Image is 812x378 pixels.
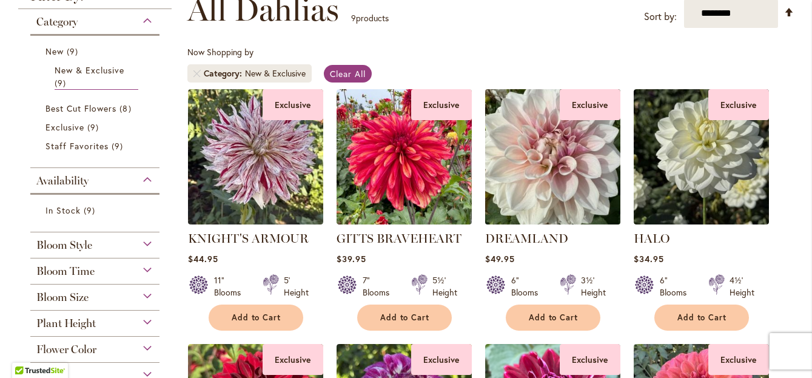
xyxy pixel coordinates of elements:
[529,312,579,323] span: Add to Cart
[485,231,568,246] a: DREAMLAND
[36,15,78,29] span: Category
[506,305,600,331] button: Add to Cart
[511,274,545,299] div: 6" Blooms
[9,335,43,369] iframe: Launch Accessibility Center
[708,89,769,120] div: Exclusive
[481,86,623,228] img: DREAMLAND
[112,140,126,152] span: 9
[36,238,92,252] span: Bloom Style
[36,174,89,187] span: Availability
[284,274,309,299] div: 5' Height
[36,343,96,356] span: Flower Color
[730,274,754,299] div: 4½' Height
[560,344,620,375] div: Exclusive
[581,274,606,299] div: 3½' Height
[485,253,515,265] span: $49.95
[45,204,148,217] a: In Stock 9
[55,64,139,90] a: New &amp; Exclusive
[363,274,397,299] div: 7" Blooms
[55,64,125,76] span: New & Exclusive
[337,253,366,265] span: $39.95
[188,89,323,224] img: KNIGHTS ARMOUR
[36,291,89,304] span: Bloom Size
[209,305,303,331] button: Add to Cart
[634,231,669,246] a: HALO
[330,68,366,79] span: Clear All
[45,140,109,152] span: Staff Favorites
[67,45,81,58] span: 9
[644,5,677,28] label: Sort by:
[187,46,253,58] span: Now Shopping by
[411,344,472,375] div: Exclusive
[677,312,727,323] span: Add to Cart
[263,344,323,375] div: Exclusive
[45,204,81,216] span: In Stock
[214,274,248,299] div: 11" Blooms
[45,46,64,57] span: New
[485,215,620,227] a: DREAMLAND Exclusive
[188,215,323,227] a: KNIGHTS ARMOUR Exclusive
[193,70,201,77] a: Remove Category New & Exclusive
[45,102,148,115] a: Best Cut Flowers
[324,65,372,83] a: Clear All
[560,89,620,120] div: Exclusive
[188,231,309,246] a: KNIGHT'S ARMOUR
[432,274,457,299] div: 5½' Height
[634,215,769,227] a: HALO Exclusive
[357,305,452,331] button: Add to Cart
[45,45,148,58] a: New
[188,253,218,265] span: $44.95
[204,67,245,79] span: Category
[351,8,389,28] p: products
[245,67,306,79] div: New & Exclusive
[45,121,84,133] span: Exclusive
[708,344,769,375] div: Exclusive
[45,121,148,133] a: Exclusive
[119,102,134,115] span: 8
[87,121,102,133] span: 9
[337,215,472,227] a: GITTS BRAVEHEART Exclusive
[337,231,461,246] a: GITTS BRAVEHEART
[45,140,148,152] a: Staff Favorites
[232,312,281,323] span: Add to Cart
[380,312,430,323] span: Add to Cart
[36,317,96,330] span: Plant Height
[634,253,664,265] span: $34.95
[654,305,749,331] button: Add to Cart
[411,89,472,120] div: Exclusive
[660,274,694,299] div: 6" Blooms
[351,12,356,24] span: 9
[263,89,323,120] div: Exclusive
[36,265,95,278] span: Bloom Time
[45,103,117,114] span: Best Cut Flowers
[84,204,98,217] span: 9
[634,89,769,224] img: HALO
[55,76,69,89] span: 9
[337,89,472,224] img: GITTS BRAVEHEART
